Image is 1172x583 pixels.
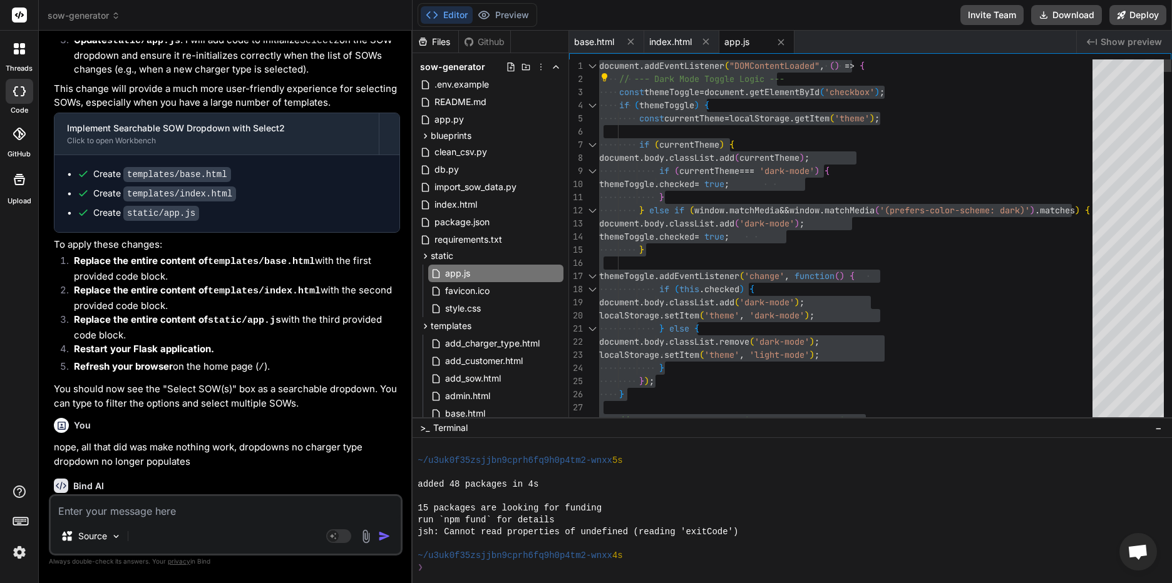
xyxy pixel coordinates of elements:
[54,82,400,110] p: This change will provide a much more user-friendly experience for selecting SOWs, especially when...
[669,152,714,163] span: classList
[569,388,583,401] div: 26
[569,178,583,191] div: 10
[835,270,840,281] span: (
[830,60,835,71] span: (
[584,165,600,178] div: Click to collapse the range.
[739,165,754,176] span: ===
[639,152,644,163] span: .
[749,283,754,295] span: {
[724,36,749,48] span: app.js
[719,336,749,347] span: remove
[679,283,699,295] span: this
[93,187,236,200] div: Create
[433,112,465,127] span: app.py
[433,197,478,212] span: index.html
[78,530,107,542] p: Source
[74,255,315,266] strong: Replace the entire content of
[779,205,789,216] span: &&
[569,309,583,322] div: 20
[431,250,453,262] span: static
[639,205,644,216] span: }
[714,297,719,308] span: .
[639,99,694,111] span: themeToggle
[433,94,488,109] span: README.md
[815,336,820,347] span: ;
[64,283,400,313] li: with the second provided code block.
[739,270,744,281] span: (
[875,86,880,98] span: )
[789,205,820,216] span: window
[799,297,804,308] span: ;
[599,270,654,281] span: themeToggle
[1109,5,1166,25] button: Deploy
[639,113,664,124] span: const
[644,375,649,387] span: )
[259,362,264,373] code: /
[418,526,738,538] span: jsh: Cannot read properties of undefined (reading 'exitCode')
[704,86,744,98] span: document
[704,283,739,295] span: checked
[599,178,654,190] span: themeToggle
[639,297,644,308] span: .
[569,59,583,73] div: 1
[433,215,491,230] span: package.json
[418,562,424,574] span: ❯
[739,349,744,360] span: ,
[74,284,321,296] strong: Replace the entire content of
[669,323,689,334] span: else
[704,349,739,360] span: 'theme'
[444,388,491,403] span: admin.html
[599,231,654,242] span: themeToggle
[639,244,644,255] span: }
[820,60,825,71] span: ,
[825,86,875,98] span: 'checkbox'
[810,349,815,360] span: )
[810,336,815,347] span: )
[569,191,583,204] div: 11
[444,371,502,386] span: add_sow.html
[64,254,400,283] li: with the first provided code block.
[418,502,602,514] span: 15 packages are looking for funding
[744,270,784,281] span: 'change'
[694,323,699,334] span: {
[739,218,794,229] span: 'dark-mode'
[1155,422,1162,434] span: −
[654,178,659,190] span: .
[444,301,482,316] span: style.css
[67,136,366,146] div: Click to open Workbench
[699,349,704,360] span: (
[659,323,664,334] span: }
[649,375,654,387] span: ;
[444,266,471,281] span: app.js
[569,283,583,296] div: 18
[599,297,639,308] span: document
[659,231,694,242] span: checked
[619,415,870,426] span: // --- Global Modal Functions for Image Captions -
[599,152,639,163] span: document
[669,218,714,229] span: classList
[413,36,458,48] div: Files
[659,178,694,190] span: checked
[679,165,739,176] span: currentTheme
[8,196,31,206] label: Upload
[73,480,104,492] h6: Bind AI
[569,375,583,388] div: 25
[1030,205,1035,216] span: )
[48,9,120,22] span: sow-generator
[644,297,664,308] span: body
[754,336,810,347] span: 'dark-mode'
[664,297,669,308] span: .
[612,550,623,562] span: 4s
[619,73,784,84] span: // --- Dark Mode Toggle Logic ---
[569,86,583,99] div: 3
[835,60,840,71] span: )
[729,205,779,216] span: matchMedia
[744,86,749,98] span: .
[654,139,659,150] span: (
[359,529,373,544] img: attachment
[421,6,473,24] button: Editor
[612,455,623,467] span: 5s
[569,99,583,112] div: 4
[694,99,699,111] span: )
[699,86,704,98] span: =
